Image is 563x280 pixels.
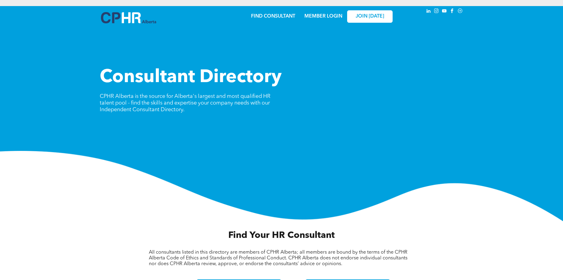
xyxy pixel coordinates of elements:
a: Social network [457,8,464,16]
span: JOIN [DATE] [356,14,384,19]
a: instagram [433,8,440,16]
span: Consultant Directory [100,68,282,87]
span: Find Your HR Consultant [228,231,335,240]
span: CPHR Alberta is the source for Alberta's largest and most qualified HR talent pool - find the ski... [100,94,270,112]
a: MEMBER LOGIN [304,14,342,19]
img: A blue and white logo for cp alberta [101,12,156,23]
a: linkedin [425,8,432,16]
a: JOIN [DATE] [347,10,393,23]
a: FIND CONSULTANT [251,14,295,19]
a: youtube [441,8,448,16]
span: All consultants listed in this directory are members of CPHR Alberta; all members are bound by th... [149,250,407,266]
a: facebook [449,8,456,16]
